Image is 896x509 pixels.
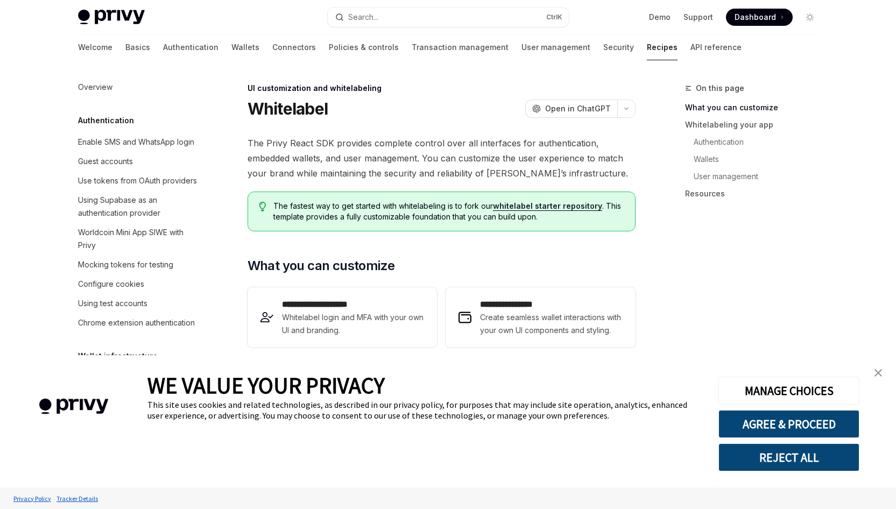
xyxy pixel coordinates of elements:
div: Worldcoin Mini App SIWE with Privy [78,226,201,252]
a: Using Supabase as an authentication provider [69,190,207,223]
a: Connectors [272,34,316,60]
a: Welcome [78,34,112,60]
a: Chrome extension authentication [69,313,207,333]
h1: Whitelabel [248,99,328,118]
div: UI customization and whitelabeling [248,83,636,94]
a: Enable SMS and WhatsApp login [69,132,207,152]
a: What you can customize [685,99,827,116]
a: close banner [867,362,889,384]
button: Toggle dark mode [801,9,819,26]
span: Whitelabel login and MFA with your own UI and branding. [282,311,424,337]
a: Wallets [231,34,259,60]
div: Mocking tokens for testing [78,258,173,271]
a: Guest accounts [69,152,207,171]
a: User management [685,168,827,185]
a: Tracker Details [54,489,101,508]
a: Wallets [685,151,827,168]
a: Configure cookies [69,274,207,294]
div: Using test accounts [78,297,147,310]
button: MANAGE CHOICES [718,377,859,405]
button: REJECT ALL [718,443,859,471]
h5: Wallet infrastructure [78,350,158,363]
a: Whitelabeling your app [685,116,827,133]
a: Recipes [647,34,678,60]
button: Open in ChatGPT [525,100,617,118]
h5: Authentication [78,114,134,127]
button: Open search [328,8,569,27]
div: Guest accounts [78,155,133,168]
a: User management [521,34,590,60]
span: Create seamless wallet interactions with your own UI components and styling. [480,311,622,337]
a: whitelabel starter repository [493,201,602,211]
span: On this page [696,82,744,95]
span: Open in ChatGPT [545,103,611,114]
div: Use tokens from OAuth providers [78,174,197,187]
a: Policies & controls [329,34,399,60]
a: Support [683,12,713,23]
a: Basics [125,34,150,60]
span: Ctrl K [546,13,562,22]
a: Use tokens from OAuth providers [69,171,207,190]
div: Using Supabase as an authentication provider [78,194,201,220]
div: Enable SMS and WhatsApp login [78,136,194,149]
a: Security [603,34,634,60]
a: **** **** **** *Create seamless wallet interactions with your own UI components and styling. [446,287,635,348]
a: API reference [690,34,742,60]
span: The fastest way to get started with whitelabeling is to fork our . This template provides a fully... [273,201,624,222]
div: Search... [348,11,378,24]
a: Resources [685,185,827,202]
svg: Tip [259,202,266,211]
div: Overview [78,81,112,94]
span: The Privy React SDK provides complete control over all interfaces for authentication, embedded wa... [248,136,636,181]
div: Configure cookies [78,278,144,291]
a: Mocking tokens for testing [69,255,207,274]
a: Demo [649,12,671,23]
button: AGREE & PROCEED [718,410,859,438]
a: Worldcoin Mini App SIWE with Privy [69,223,207,255]
a: Transaction management [412,34,509,60]
img: light logo [78,10,145,25]
span: What you can customize [248,257,395,274]
span: WE VALUE YOUR PRIVACY [147,371,385,399]
img: company logo [16,383,131,430]
a: Authentication [685,133,827,151]
span: Dashboard [735,12,776,23]
a: Using test accounts [69,294,207,313]
div: This site uses cookies and related technologies, as described in our privacy policy, for purposes... [147,399,702,421]
a: Dashboard [726,9,793,26]
a: Overview [69,77,207,97]
div: Chrome extension authentication [78,316,195,329]
a: Authentication [163,34,218,60]
a: Privacy Policy [11,489,54,508]
img: close banner [874,369,882,377]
